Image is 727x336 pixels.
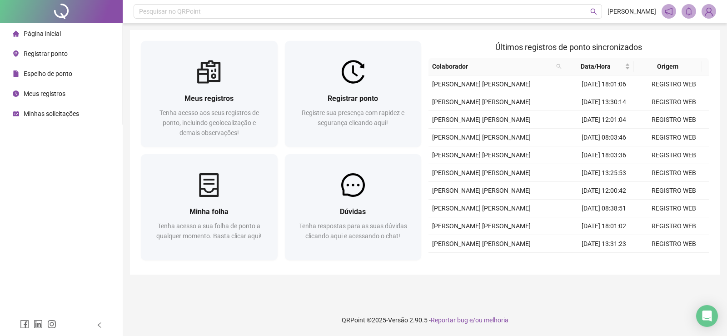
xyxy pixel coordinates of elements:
span: [PERSON_NAME] [607,6,656,16]
span: facebook [20,320,29,329]
span: home [13,30,19,37]
td: REGISTRO WEB [639,129,709,146]
span: Meus registros [24,90,65,97]
td: [DATE] 13:30:14 [569,93,639,111]
a: DúvidasTenha respostas para as suas dúvidas clicando aqui e acessando o chat! [285,154,422,260]
span: Registrar ponto [328,94,378,103]
span: [PERSON_NAME] [PERSON_NAME] [432,116,531,123]
span: bell [685,7,693,15]
span: [PERSON_NAME] [PERSON_NAME] [432,134,531,141]
span: [PERSON_NAME] [PERSON_NAME] [432,98,531,105]
span: Minha folha [189,207,229,216]
th: Data/Hora [565,58,634,75]
span: Página inicial [24,30,61,37]
span: Colaborador [432,61,553,71]
span: left [96,322,103,328]
span: [PERSON_NAME] [PERSON_NAME] [432,240,531,247]
span: Registrar ponto [24,50,68,57]
td: [DATE] 13:31:23 [569,235,639,253]
span: [PERSON_NAME] [PERSON_NAME] [432,187,531,194]
td: [DATE] 12:00:53 [569,253,639,271]
img: 89833 [702,5,716,18]
span: [PERSON_NAME] [PERSON_NAME] [432,80,531,88]
a: Meus registrosTenha acesso aos seus registros de ponto, incluindo geolocalização e demais observa... [141,41,278,147]
span: Espelho de ponto [24,70,72,77]
span: linkedin [34,320,43,329]
span: file [13,70,19,77]
span: Minhas solicitações [24,110,79,117]
td: REGISTRO WEB [639,164,709,182]
span: clock-circle [13,90,19,97]
td: [DATE] 08:38:51 [569,200,639,217]
span: Registre sua presença com rapidez e segurança clicando aqui! [302,109,404,126]
td: [DATE] 18:01:06 [569,75,639,93]
td: REGISTRO WEB [639,146,709,164]
td: REGISTRO WEB [639,182,709,200]
td: REGISTRO WEB [639,75,709,93]
div: Open Intercom Messenger [696,305,718,327]
td: REGISTRO WEB [639,235,709,253]
td: REGISTRO WEB [639,111,709,129]
span: schedule [13,110,19,117]
td: REGISTRO WEB [639,217,709,235]
span: Tenha respostas para as suas dúvidas clicando aqui e acessando o chat! [299,222,407,240]
span: Reportar bug e/ou melhoria [431,316,508,324]
span: notification [665,7,673,15]
th: Origem [634,58,702,75]
span: Versão [388,316,408,324]
a: Minha folhaTenha acesso a sua folha de ponto a qualquer momento. Basta clicar aqui! [141,154,278,260]
span: Últimos registros de ponto sincronizados [495,42,642,52]
a: Registrar pontoRegistre sua presença com rapidez e segurança clicando aqui! [285,41,422,147]
span: Dúvidas [340,207,366,216]
span: [PERSON_NAME] [PERSON_NAME] [432,151,531,159]
span: environment [13,50,19,57]
span: [PERSON_NAME] [PERSON_NAME] [432,205,531,212]
td: [DATE] 13:25:53 [569,164,639,182]
span: [PERSON_NAME] [PERSON_NAME] [432,222,531,230]
span: search [556,64,562,69]
span: Tenha acesso aos seus registros de ponto, incluindo geolocalização e demais observações! [159,109,259,136]
footer: QRPoint © 2025 - 2.90.5 - [123,304,727,336]
td: [DATE] 18:01:02 [569,217,639,235]
span: instagram [47,320,56,329]
span: [PERSON_NAME] [PERSON_NAME] [432,169,531,176]
td: [DATE] 12:01:04 [569,111,639,129]
span: Tenha acesso a sua folha de ponto a qualquer momento. Basta clicar aqui! [156,222,262,240]
td: REGISTRO WEB [639,200,709,217]
td: [DATE] 12:00:42 [569,182,639,200]
span: search [590,8,597,15]
td: REGISTRO WEB [639,93,709,111]
td: REGISTRO WEB [639,253,709,271]
span: Meus registros [184,94,234,103]
td: [DATE] 18:03:36 [569,146,639,164]
td: [DATE] 08:03:46 [569,129,639,146]
span: Data/Hora [569,61,623,71]
span: search [554,60,563,73]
